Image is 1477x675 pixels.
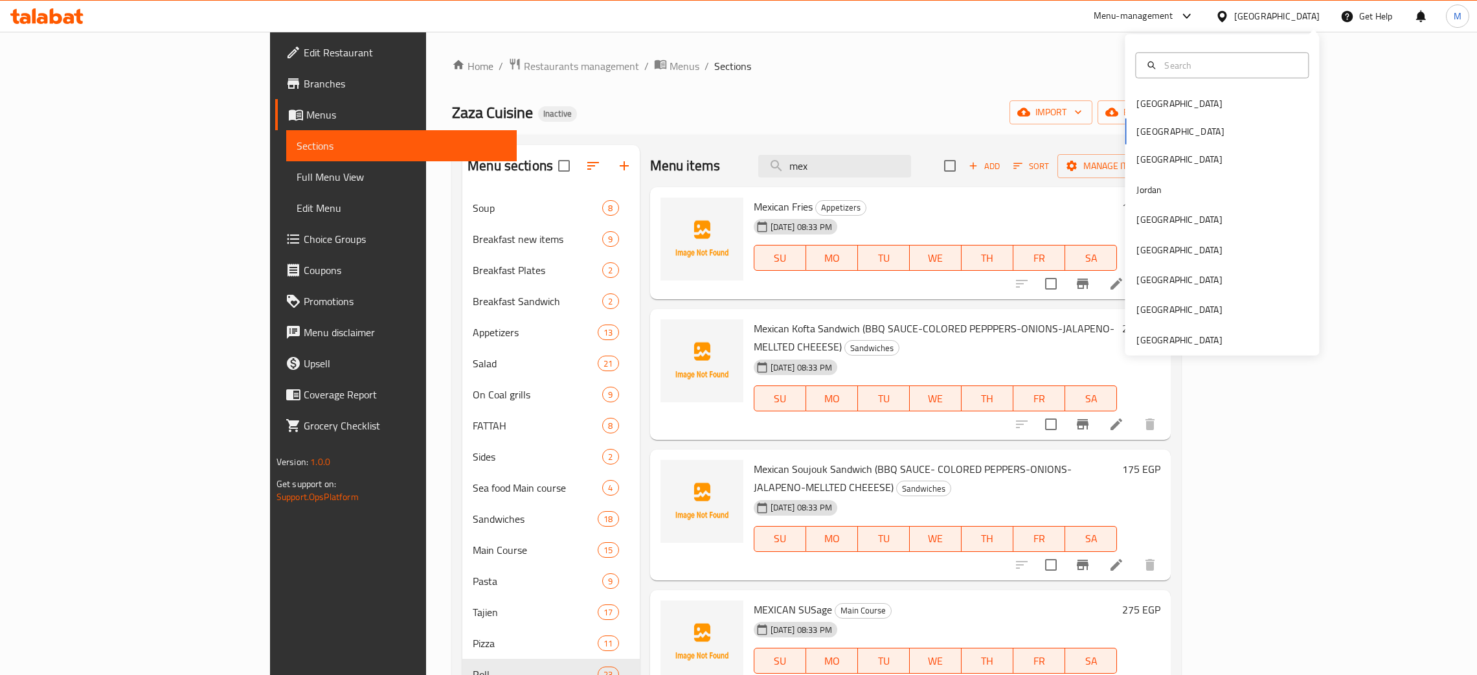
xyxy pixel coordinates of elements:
button: Sort [1010,156,1052,176]
div: [GEOGRAPHIC_DATA] [1136,242,1222,257]
span: Full Menu View [297,169,506,185]
nav: breadcrumb [452,58,1181,74]
span: SA [1070,652,1112,670]
button: WE [910,648,962,674]
a: Menus [275,99,517,130]
span: 8 [603,202,618,214]
span: WE [915,529,956,548]
a: Coupons [275,255,517,286]
span: FR [1019,652,1060,670]
div: Inactive [538,106,577,122]
button: FR [1013,385,1065,411]
span: Sections [714,58,751,74]
span: MEXICAN SUSage [754,600,832,619]
li: / [705,58,709,74]
span: Breakfast new items [473,231,602,247]
span: 1.0.0 [310,453,330,470]
button: TH [962,245,1013,271]
span: Add [967,159,1002,174]
span: Choice Groups [304,231,506,247]
h6: 275 EGP [1122,601,1160,619]
div: items [598,511,618,527]
button: SU [754,245,806,271]
span: Menus [306,107,506,122]
h6: 170 EGP [1122,198,1160,216]
span: MO [811,249,853,268]
span: FR [1019,249,1060,268]
button: MO [806,245,858,271]
span: Grocery Checklist [304,418,506,433]
button: SA [1065,385,1117,411]
button: Add section [609,150,640,181]
button: delete [1134,409,1166,440]
span: Breakfast Plates [473,262,602,278]
button: SA [1065,526,1117,552]
div: items [602,387,618,402]
div: On Coal grills9 [462,379,640,410]
span: import [1020,104,1082,120]
span: Main Course [473,542,598,558]
span: Mexican Fries [754,197,813,216]
a: Upsell [275,348,517,379]
span: Select section [936,152,964,179]
span: Soup [473,200,602,216]
span: 21 [598,358,618,370]
div: Breakfast new items9 [462,223,640,255]
div: [GEOGRAPHIC_DATA] [1136,97,1222,111]
span: SU [760,652,801,670]
div: items [598,356,618,371]
button: WE [910,245,962,271]
div: items [598,325,618,340]
div: Pasta9 [462,566,640,597]
div: items [602,480,618,496]
div: items [602,200,618,216]
span: WE [915,249,956,268]
button: FR [1013,526,1065,552]
span: 4 [603,482,618,494]
span: Menu disclaimer [304,325,506,340]
span: [DATE] 08:33 PM [765,624,837,636]
div: items [602,449,618,464]
a: Branches [275,68,517,99]
span: SU [760,249,801,268]
span: Sandwiches [845,341,899,356]
span: Sandwiches [473,511,598,527]
button: TH [962,526,1013,552]
span: WE [915,389,956,408]
span: TU [863,652,905,670]
img: Mexican Soujouk Sandwich (BBQ SAUCE- COLORED PEPPERS-ONIONS-JALAPENO-MELLTED CHEEESE) [660,460,743,543]
span: 2 [603,451,618,463]
span: Restaurants management [524,58,639,74]
div: Appetizers13 [462,317,640,348]
span: TU [863,389,905,408]
button: MO [806,526,858,552]
span: Pasta [473,573,602,589]
div: items [602,573,618,589]
a: Edit Menu [286,192,517,223]
button: export [1098,100,1181,124]
button: delete [1134,549,1166,580]
button: Branch-specific-item [1067,549,1098,580]
div: Pizza [473,635,598,651]
div: Pizza11 [462,628,640,659]
span: 9 [603,389,618,401]
button: SU [754,648,806,674]
span: Edit Restaurant [304,45,506,60]
div: Main Course [835,603,892,619]
div: Menu-management [1094,8,1173,24]
a: Edit menu item [1109,276,1124,292]
div: Tajien17 [462,597,640,628]
h6: 175 EGP [1122,460,1160,478]
span: TH [967,529,1008,548]
button: SA [1065,245,1117,271]
div: [GEOGRAPHIC_DATA] [1136,333,1222,347]
a: Edit menu item [1109,417,1124,432]
span: 17 [598,606,618,619]
h6: 270 EGP [1122,319,1160,337]
span: Coupons [304,262,506,278]
div: Appetizers [815,200,866,216]
span: FR [1019,389,1060,408]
